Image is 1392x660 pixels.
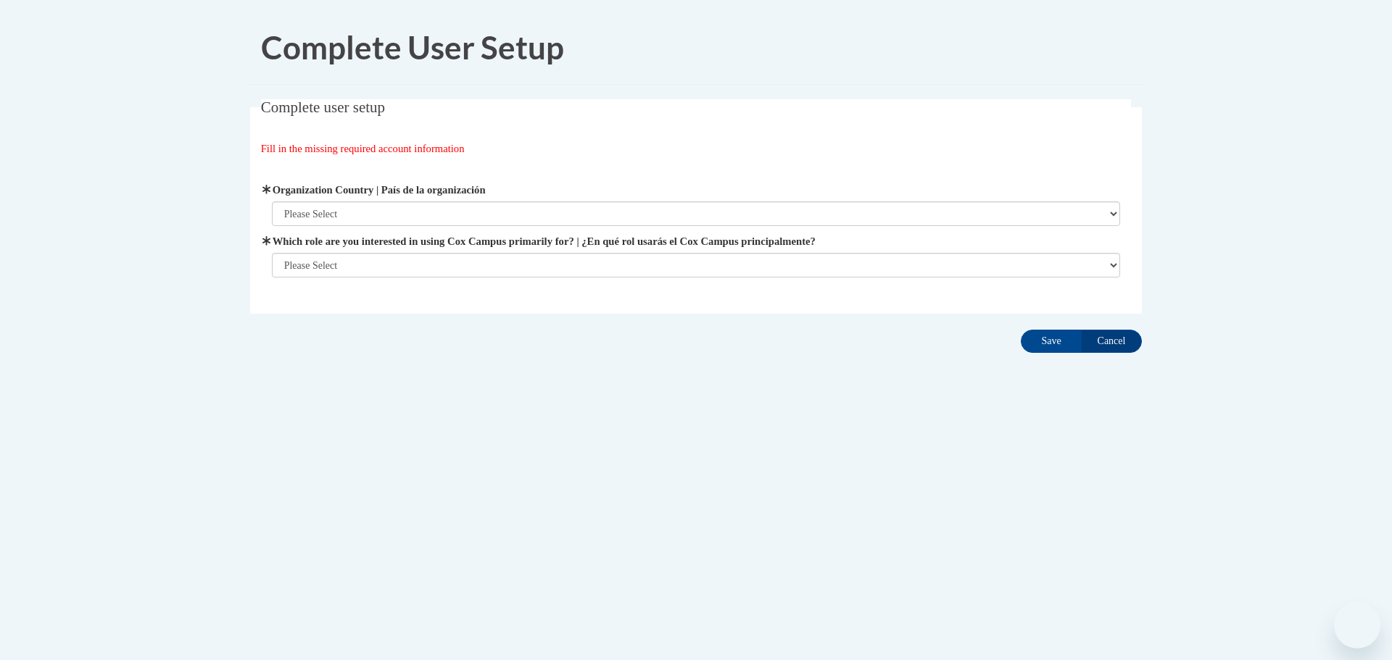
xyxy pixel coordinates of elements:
[1081,330,1142,353] input: Cancel
[261,143,465,154] span: Fill in the missing required account information
[1334,602,1380,648] iframe: Button to launch messaging window
[272,233,1121,249] label: Which role are you interested in using Cox Campus primarily for? | ¿En qué rol usarás el Cox Camp...
[261,28,564,66] span: Complete User Setup
[261,99,385,116] span: Complete user setup
[272,182,1121,198] label: Organization Country | País de la organización
[1021,330,1082,353] input: Save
